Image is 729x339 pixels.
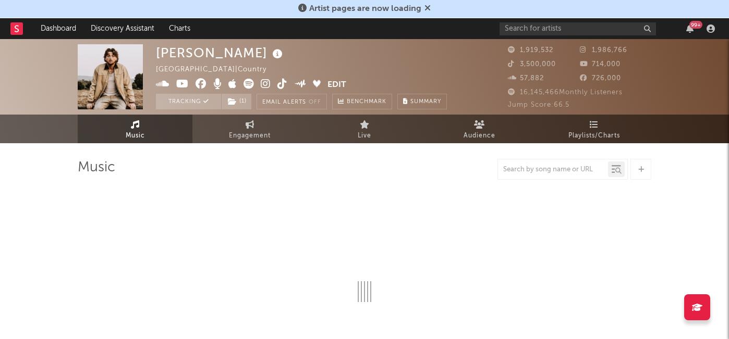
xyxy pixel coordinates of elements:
a: Audience [422,115,537,143]
a: Dashboard [33,18,83,39]
button: Summary [397,94,447,109]
span: 714,000 [580,61,621,68]
em: Off [309,99,321,105]
span: Dismiss [424,5,431,13]
a: Music [78,115,192,143]
span: 1,986,766 [580,47,627,54]
button: Email AlertsOff [257,94,327,109]
div: 99 + [689,21,702,29]
span: Jump Score: 66.5 [508,102,569,108]
input: Search for artists [500,22,656,35]
button: Tracking [156,94,221,109]
span: ( 1 ) [221,94,252,109]
span: Engagement [229,130,271,142]
a: Engagement [192,115,307,143]
a: Playlists/Charts [537,115,651,143]
span: Benchmark [347,96,386,108]
div: [GEOGRAPHIC_DATA] | Country [156,64,278,76]
span: Artist pages are now loading [309,5,421,13]
span: 16,145,466 Monthly Listeners [508,89,623,96]
button: Edit [327,79,346,92]
span: Live [358,130,371,142]
a: Charts [162,18,198,39]
div: [PERSON_NAME] [156,44,285,61]
a: Live [307,115,422,143]
a: Discovery Assistant [83,18,162,39]
span: 726,000 [580,75,621,82]
span: 3,500,000 [508,61,556,68]
span: Audience [464,130,495,142]
input: Search by song name or URL [498,166,608,174]
span: 1,919,532 [508,47,553,54]
button: 99+ [686,24,694,33]
span: Summary [410,99,441,105]
a: Benchmark [332,94,392,109]
span: Music [126,130,145,142]
span: 57,882 [508,75,544,82]
span: Playlists/Charts [568,130,620,142]
button: (1) [222,94,251,109]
